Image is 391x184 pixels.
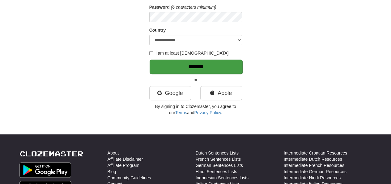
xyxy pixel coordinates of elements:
[19,150,83,158] a: Clozemaster
[194,110,221,115] a: Privacy Policy
[284,150,347,156] a: Intermediate Croatian Resources
[19,162,71,178] img: Get it on Google Play
[284,162,344,168] a: Intermediate French Resources
[149,86,191,100] a: Google
[149,51,153,55] input: I am at least [DEMOGRAPHIC_DATA]
[175,110,187,115] a: Terms
[149,103,242,116] p: By signing in to Clozemaster, you agree to our and .
[149,50,229,56] label: I am at least [DEMOGRAPHIC_DATA]
[284,168,346,175] a: Intermediate German Resources
[196,156,241,162] a: French Sentences Lists
[284,175,341,181] a: Intermediate Hindi Resources
[196,162,243,168] a: German Sentences Lists
[284,156,342,162] a: Intermediate Dutch Resources
[108,162,139,168] a: Affiliate Program
[200,86,242,100] a: Apple
[108,175,151,181] a: Community Guidelines
[149,27,166,33] label: Country
[196,150,239,156] a: Dutch Sentences Lists
[108,156,143,162] a: Affiliate Disclaimer
[196,168,237,175] a: Hindi Sentences Lists
[108,150,119,156] a: About
[149,77,242,83] p: or
[149,4,170,10] label: Password
[196,175,249,181] a: Indonesian Sentences Lists
[108,168,116,175] a: Blog
[171,5,216,10] em: (6 characters minimum)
